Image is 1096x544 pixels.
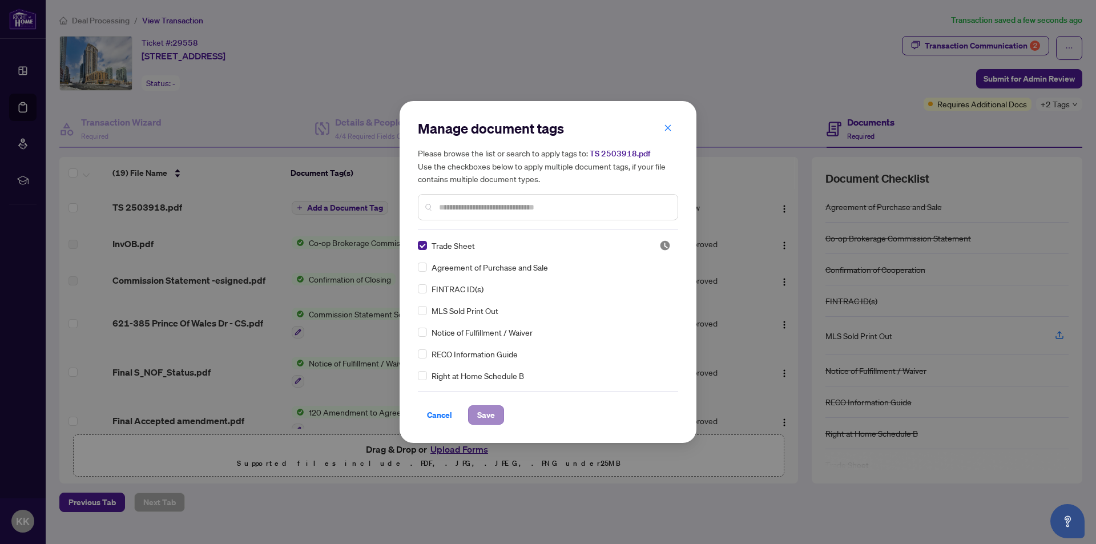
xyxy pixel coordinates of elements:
[432,283,483,295] span: FINTRAC ID(s)
[427,406,452,424] span: Cancel
[432,369,524,382] span: Right at Home Schedule B
[418,119,678,138] h2: Manage document tags
[432,348,518,360] span: RECO Information Guide
[1050,504,1085,538] button: Open asap
[468,405,504,425] button: Save
[659,240,671,251] span: Pending Review
[418,405,461,425] button: Cancel
[432,239,475,252] span: Trade Sheet
[477,406,495,424] span: Save
[418,147,678,185] h5: Please browse the list or search to apply tags to: Use the checkboxes below to apply multiple doc...
[659,240,671,251] img: status
[432,326,533,339] span: Notice of Fulfillment / Waiver
[432,261,548,273] span: Agreement of Purchase and Sale
[664,124,672,132] span: close
[432,304,498,317] span: MLS Sold Print Out
[590,148,650,159] span: TS 2503918.pdf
